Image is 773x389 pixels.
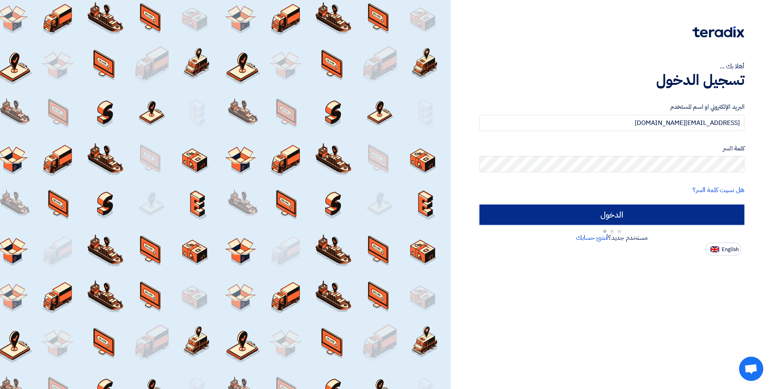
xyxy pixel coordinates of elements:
label: البريد الإلكتروني او اسم المستخدم [479,102,744,112]
button: English [705,243,741,256]
input: أدخل بريد العمل الإلكتروني او اسم المستخدم الخاص بك ... [479,115,744,131]
input: الدخول [479,205,744,225]
a: أنشئ حسابك [576,233,608,243]
img: Teradix logo [693,26,744,38]
h1: تسجيل الدخول [479,71,744,89]
div: مستخدم جديد؟ [479,233,744,243]
span: English [722,247,739,252]
a: هل نسيت كلمة السر؟ [693,185,744,195]
a: Open chat [739,357,763,381]
img: en-US.png [710,246,719,252]
label: كلمة السر [479,144,744,153]
div: أهلا بك ... [479,61,744,71]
